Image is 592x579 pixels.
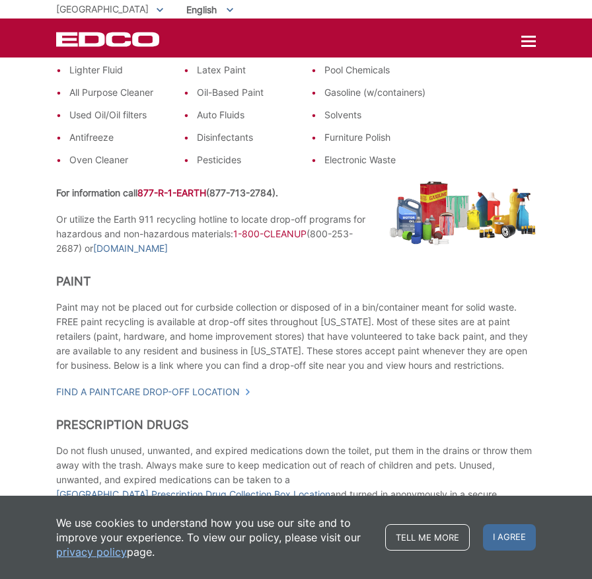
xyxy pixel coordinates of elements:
li: Electronic Waste [324,153,425,167]
li: Disinfectants [197,130,298,145]
span: I agree [483,524,536,551]
a: [GEOGRAPHIC_DATA] Prescription Drug Collection Box Location [56,487,330,502]
p: Paint may not be placed out for curbside collection or disposed of in a bin/container meant for s... [56,300,536,373]
li: Pesticides [197,153,298,167]
a: Tell me more [385,524,470,551]
li: Solvents [324,108,425,122]
a: [DOMAIN_NAME] [93,241,168,256]
span: [GEOGRAPHIC_DATA] [56,3,149,15]
span: 1-800-CLEANUP [233,228,307,239]
h2: Prescription Drugs [56,418,536,432]
span: 877-R-1-EARTH [137,187,206,198]
li: Latex Paint [197,63,298,77]
li: Pool Chemicals [324,63,425,77]
li: All Purpose Cleaner [69,85,170,100]
li: Oil-Based Paint [197,85,298,100]
a: privacy policy [56,545,127,559]
li: Antifreeze [69,130,170,145]
p: Or utilize the Earth 911 recycling hotline to locate drop-off programs for hazardous and non-haza... [56,212,369,256]
img: Pile of leftover household hazardous waste [389,181,536,245]
li: Furniture Polish [324,130,425,145]
li: Auto Fluids [197,108,298,122]
li: Lighter Fluid [69,63,170,77]
p: Do not flush unused, unwanted, and expired medications down the toilet, put them in the drains or... [56,444,536,516]
a: EDCD logo. Return to the homepage. [56,32,161,47]
p: We use cookies to understand how you use our site and to improve your experience. To view our pol... [56,516,372,559]
li: Used Oil/Oil filters [69,108,170,122]
a: Find a PaintCare drop-off location [56,385,251,399]
li: Gasoline (w/containers) [324,85,425,100]
li: Oven Cleaner [69,153,170,167]
strong: For information call (877-713-2784). [56,187,278,198]
h2: Paint [56,274,536,289]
